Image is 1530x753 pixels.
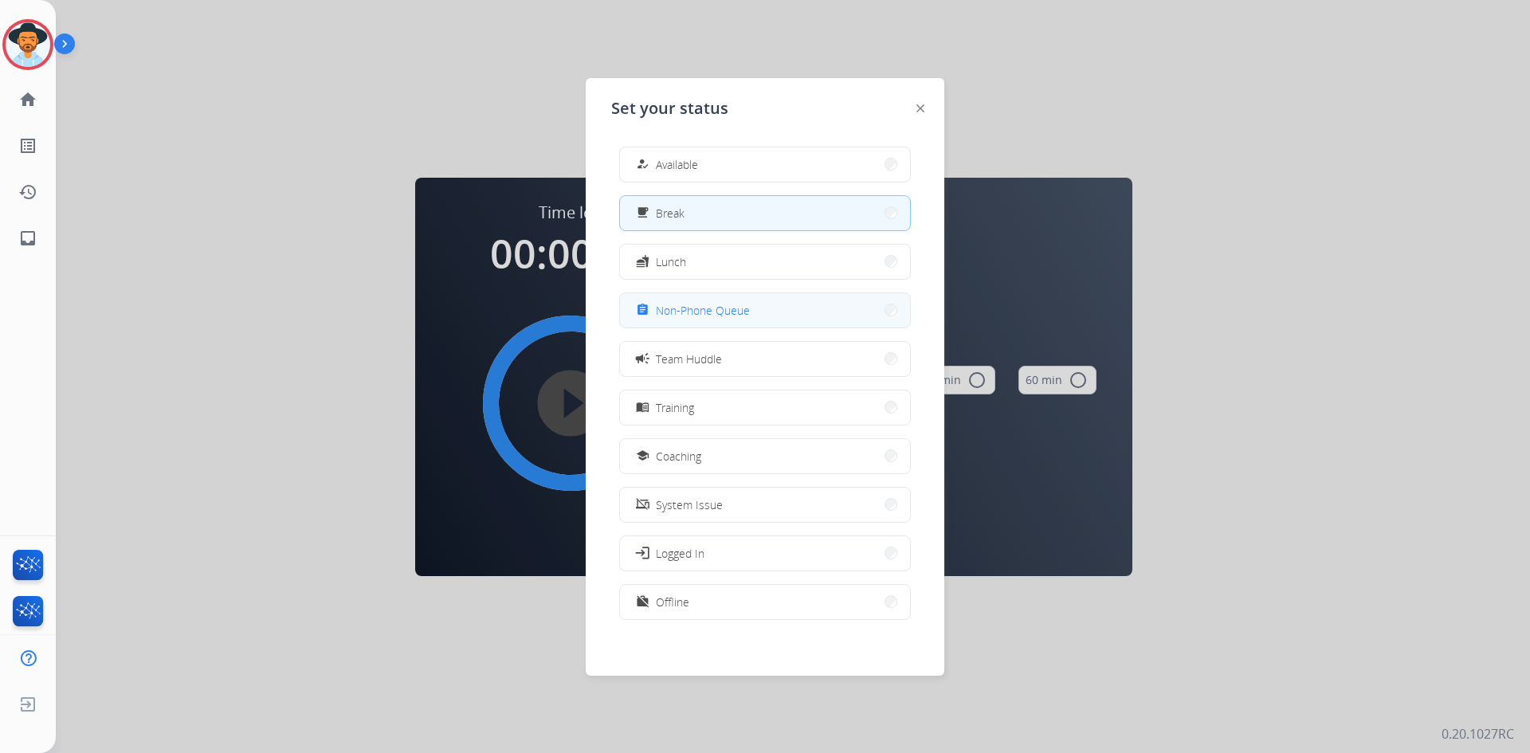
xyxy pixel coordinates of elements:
button: System Issue [620,488,910,522]
button: Lunch [620,245,910,279]
button: Training [620,390,910,425]
mat-icon: home [18,90,37,109]
img: avatar [6,22,50,67]
span: Offline [656,594,689,610]
mat-icon: history [18,182,37,202]
mat-icon: menu_book [636,401,649,414]
span: Lunch [656,253,686,270]
span: Break [656,205,685,222]
button: Coaching [620,439,910,473]
mat-icon: list_alt [18,136,37,155]
button: Available [620,147,910,182]
button: Non-Phone Queue [620,293,910,327]
mat-icon: fastfood [636,255,649,269]
mat-icon: assignment [636,304,649,317]
mat-icon: inbox [18,229,37,248]
mat-icon: login [634,545,650,561]
span: Non-Phone Queue [656,302,750,319]
button: Offline [620,585,910,619]
mat-icon: work_off [636,595,649,609]
button: Break [620,196,910,230]
button: Logged In [620,536,910,571]
span: Available [656,156,698,173]
span: System Issue [656,496,723,513]
p: 0.20.1027RC [1442,724,1514,743]
span: Team Huddle [656,351,722,367]
img: close-button [916,104,924,112]
mat-icon: free_breakfast [636,206,649,220]
span: Set your status [611,97,728,120]
span: Logged In [656,545,704,562]
mat-icon: campaign [634,351,650,367]
button: Team Huddle [620,342,910,376]
span: Training [656,399,694,416]
mat-icon: phonelink_off [636,498,649,512]
mat-icon: school [636,449,649,463]
span: Coaching [656,448,701,465]
mat-icon: how_to_reg [636,158,649,171]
